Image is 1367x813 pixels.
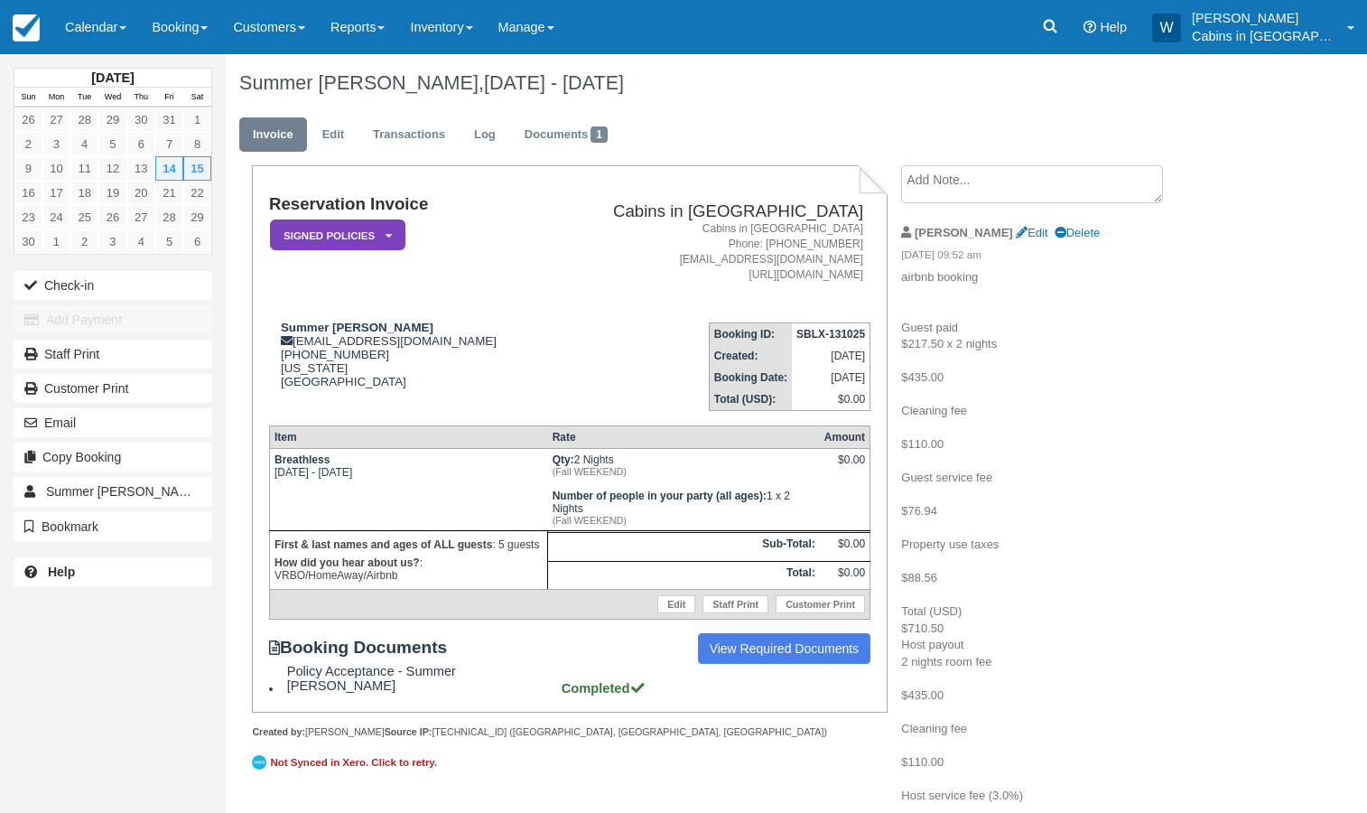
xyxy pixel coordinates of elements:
a: Staff Print [702,595,768,613]
a: 1 [42,229,70,254]
a: 15 [183,156,211,181]
a: 13 [127,156,155,181]
th: Rate [548,426,820,449]
td: $0.00 [792,388,870,411]
h1: Reservation Invoice [269,195,547,214]
strong: SBLX-131025 [796,328,865,341]
a: 6 [183,229,211,254]
th: Total (USD): [709,388,792,411]
a: 4 [70,132,98,156]
a: 3 [98,229,126,254]
a: Help [14,557,212,586]
th: Sat [183,88,211,107]
a: 19 [98,181,126,205]
span: [DATE] - [DATE] [484,71,624,94]
a: Customer Print [776,595,865,613]
strong: How did you hear about us? [274,556,420,569]
p: Cabins in [GEOGRAPHIC_DATA] [1192,27,1336,45]
td: [DATE] [792,345,870,367]
button: Email [14,408,212,437]
a: 2 [70,229,98,254]
a: 26 [14,107,42,132]
a: Edit [1016,226,1047,239]
strong: Number of people in your party (all ages) [553,490,767,502]
a: 5 [98,132,126,156]
a: Delete [1055,226,1100,239]
a: 28 [70,107,98,132]
a: 30 [127,107,155,132]
span: Policy Acceptance - Summer [PERSON_NAME] [287,664,558,693]
strong: [DATE] [91,70,134,85]
p: : VRBO/HomeAway/Airbnb [274,554,543,584]
div: [PERSON_NAME] [TECHNICAL_ID] ([GEOGRAPHIC_DATA], [GEOGRAPHIC_DATA], [GEOGRAPHIC_DATA]) [252,725,887,739]
a: Transactions [359,117,459,153]
div: [EMAIL_ADDRESS][DOMAIN_NAME] [PHONE_NUMBER] [US_STATE] [GEOGRAPHIC_DATA] [269,321,547,388]
a: 18 [70,181,98,205]
a: Edit [657,595,695,613]
a: Customer Print [14,374,212,403]
th: Wed [98,88,126,107]
a: 22 [183,181,211,205]
button: Check-in [14,271,212,300]
a: 14 [155,156,183,181]
button: Add Payment [14,305,212,334]
button: Copy Booking [14,443,212,472]
a: 1 [183,107,211,132]
th: Sub-Total: [548,532,820,561]
a: 12 [98,156,126,181]
a: 3 [42,132,70,156]
a: 9 [14,156,42,181]
a: 8 [183,132,211,156]
a: Log [460,117,509,153]
a: 27 [127,205,155,229]
em: (Fall WEEKEND) [553,466,815,477]
a: 31 [155,107,183,132]
th: Mon [42,88,70,107]
address: Cabins in [GEOGRAPHIC_DATA] Phone: [PHONE_NUMBER] [EMAIL_ADDRESS][DOMAIN_NAME] [URL][DOMAIN_NAME] [554,221,863,284]
td: [DATE] [792,367,870,388]
img: checkfront-main-nav-mini-logo.png [13,14,40,42]
strong: Booking Documents [269,638,464,658]
h2: Cabins in [GEOGRAPHIC_DATA] [554,202,863,221]
strong: First & last names and ages of ALL guests [274,538,492,551]
strong: Source IP: [385,726,432,737]
a: View Required Documents [698,633,871,664]
th: Fri [155,88,183,107]
div: $0.00 [824,453,865,481]
strong: [PERSON_NAME] [915,226,1013,239]
a: 25 [70,205,98,229]
a: 4 [127,229,155,254]
b: Help [48,565,75,579]
a: Staff Print [14,340,212,369]
h1: Summer [PERSON_NAME], [239,72,1238,94]
strong: Completed [562,681,646,696]
em: [DATE] 09:52 am [901,248,1205,267]
th: Item [269,426,547,449]
a: Invoice [239,117,307,153]
a: Summer [PERSON_NAME] 1 [14,477,212,506]
td: $0.00 [820,561,870,590]
th: Thu [127,88,155,107]
td: $0.00 [820,532,870,561]
span: Help [1100,20,1127,34]
strong: Summer [PERSON_NAME] [281,321,433,334]
a: 29 [183,205,211,229]
span: Summer [PERSON_NAME] [46,484,201,499]
a: 20 [127,181,155,205]
button: Bookmark [14,512,212,541]
a: 11 [70,156,98,181]
a: 2 [14,132,42,156]
a: 10 [42,156,70,181]
a: 23 [14,205,42,229]
a: 24 [42,205,70,229]
a: 16 [14,181,42,205]
th: Sun [14,88,42,107]
a: 7 [155,132,183,156]
th: Total: [548,561,820,590]
p: : 5 guests [274,536,543,554]
span: 1 [591,126,608,143]
strong: Breathless [274,453,330,466]
th: Created: [709,345,792,367]
a: 21 [155,181,183,205]
th: Booking ID: [709,323,792,346]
